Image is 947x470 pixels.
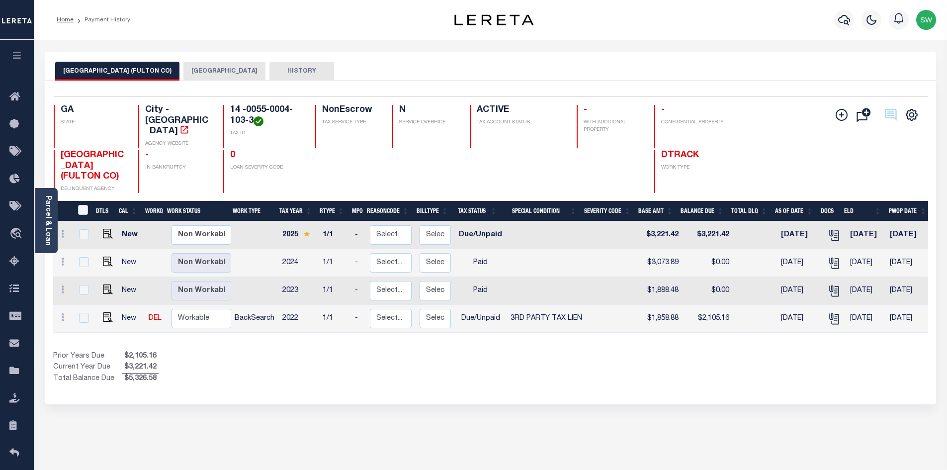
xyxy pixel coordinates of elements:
[399,105,458,116] h4: N
[278,249,319,277] td: 2024
[351,221,366,249] td: -
[677,201,727,221] th: Balance Due: activate to sort column ascending
[61,119,127,126] p: STATE
[727,201,771,221] th: Total DLQ: activate to sort column ascending
[886,249,931,277] td: [DATE]
[452,201,501,221] th: Tax Status: activate to sort column ascending
[55,62,179,81] button: [GEOGRAPHIC_DATA] (FULTON CO)
[316,201,348,221] th: RType: activate to sort column ascending
[149,315,162,322] a: DEL
[122,351,159,362] span: $2,105.16
[817,201,840,221] th: Docs
[278,277,319,305] td: 2023
[319,277,351,305] td: 1/1
[455,249,506,277] td: Paid
[145,140,211,148] p: AGENCY WEBSITE
[640,277,683,305] td: $1,888.48
[777,277,822,305] td: [DATE]
[661,164,727,172] p: WORK TYPE
[145,164,211,172] p: IN BANKRUPTCY
[580,201,634,221] th: Severity Code: activate to sort column ascending
[683,249,733,277] td: $0.00
[53,362,122,373] td: Current Year Due
[840,201,885,221] th: ELD: activate to sort column ascending
[846,305,885,333] td: [DATE]
[322,105,381,116] h4: NonEscrow
[278,221,319,249] td: 2025
[115,201,141,221] th: CAL: activate to sort column ascending
[584,105,587,114] span: -
[319,221,351,249] td: 1/1
[584,119,642,134] p: WITH ADDITIONAL PROPERTY
[118,305,145,333] td: New
[351,305,366,333] td: -
[351,249,366,277] td: -
[61,105,127,116] h4: GA
[661,105,665,114] span: -
[640,305,683,333] td: $1,858.88
[118,277,145,305] td: New
[118,221,145,249] td: New
[53,201,72,221] th: &nbsp;&nbsp;&nbsp;&nbsp;&nbsp;&nbsp;&nbsp;&nbsp;&nbsp;&nbsp;
[640,221,683,249] td: $3,221.42
[229,201,275,221] th: Work Type
[145,151,149,160] span: -
[661,151,699,160] span: DTRACK
[886,305,931,333] td: [DATE]
[269,62,334,81] button: HISTORY
[634,201,677,221] th: Base Amt: activate to sort column ascending
[413,201,452,221] th: BillType: activate to sort column ascending
[44,195,51,246] a: Parcel & Loan
[53,351,122,362] td: Prior Years Due
[74,15,130,24] li: Payment History
[886,221,931,249] td: [DATE]
[145,105,211,137] h4: City - [GEOGRAPHIC_DATA]
[275,201,316,221] th: Tax Year: activate to sort column ascending
[683,221,733,249] td: $3,221.42
[846,221,885,249] td: [DATE]
[477,105,564,116] h4: ACTIVE
[455,305,506,333] td: Due/Unpaid
[683,305,733,333] td: $2,105.16
[118,249,145,277] td: New
[230,151,235,160] span: 0
[846,277,885,305] td: [DATE]
[454,14,534,25] img: logo-dark.svg
[885,201,931,221] th: PWOP Date: activate to sort column ascending
[399,119,458,126] p: SERVICE OVERRIDE
[230,130,303,137] p: TAX ID
[122,362,159,373] span: $3,221.42
[322,119,381,126] p: TAX SERVICE TYPE
[72,201,92,221] th: &nbsp;
[230,105,303,126] h4: 14 -0055-0004-103-3
[661,119,727,126] p: CONFIDENTIAL PROPERTY
[501,201,580,221] th: Special Condition: activate to sort column ascending
[455,277,506,305] td: Paid
[53,374,122,384] td: Total Balance Due
[351,277,366,305] td: -
[92,201,115,221] th: DTLS
[141,201,163,221] th: WorkQ
[640,249,683,277] td: $3,073.89
[319,305,351,333] td: 1/1
[511,315,582,322] span: 3RD PARTY TAX LIEN
[777,305,822,333] td: [DATE]
[9,228,25,241] i: travel_explore
[683,277,733,305] td: $0.00
[363,201,413,221] th: ReasonCode: activate to sort column ascending
[886,277,931,305] td: [DATE]
[477,119,564,126] p: TAX ACCOUNT STATUS
[61,186,127,193] p: DELINQUENT AGENCY
[183,62,265,81] button: [GEOGRAPHIC_DATA]
[777,249,822,277] td: [DATE]
[230,164,303,172] p: LOAN SEVERITY CODE
[916,10,936,30] img: svg+xml;base64,PHN2ZyB4bWxucz0iaHR0cDovL3d3dy53My5vcmcvMjAwMC9zdmciIHBvaW50ZXItZXZlbnRzPSJub25lIi...
[163,201,231,221] th: Work Status
[61,151,124,181] span: [GEOGRAPHIC_DATA] (FULTON CO)
[455,221,506,249] td: Due/Unpaid
[231,305,278,333] td: BackSearch
[348,201,363,221] th: MPO
[846,249,885,277] td: [DATE]
[57,17,74,23] a: Home
[319,249,351,277] td: 1/1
